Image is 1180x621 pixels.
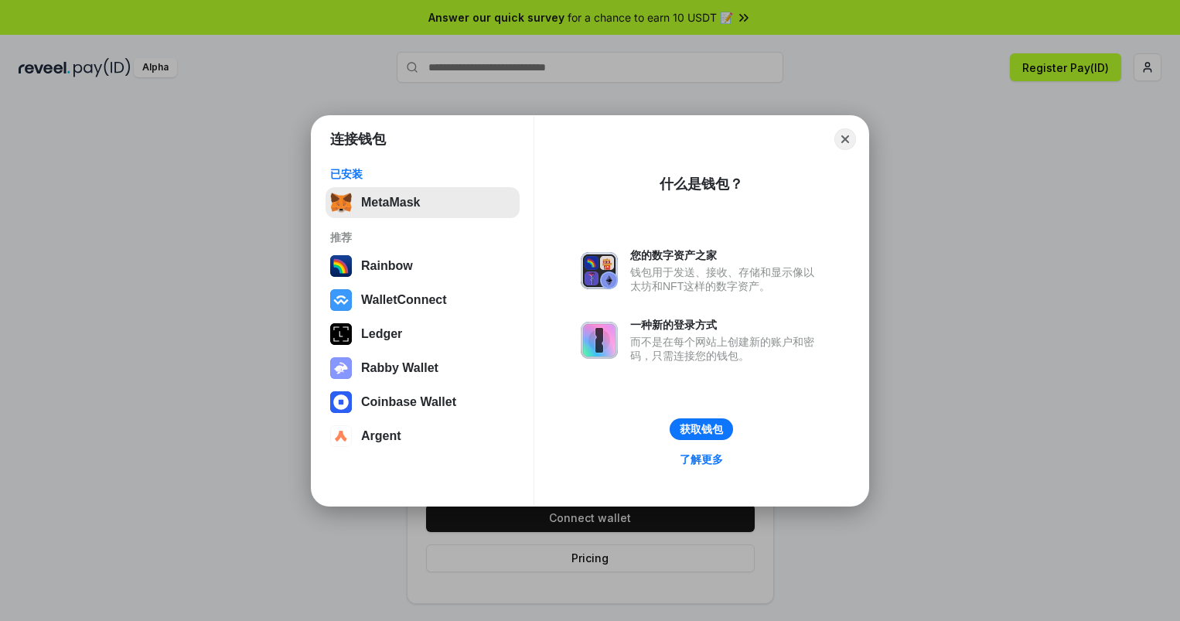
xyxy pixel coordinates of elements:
button: Argent [326,421,520,452]
div: 已安装 [330,167,515,181]
img: svg+xml,%3Csvg%20xmlns%3D%22http%3A%2F%2Fwww.w3.org%2F2000%2Fsvg%22%20fill%3D%22none%22%20viewBox... [581,252,618,289]
img: svg+xml,%3Csvg%20width%3D%2228%22%20height%3D%2228%22%20viewBox%3D%220%200%2028%2028%22%20fill%3D... [330,289,352,311]
button: WalletConnect [326,285,520,316]
h1: 连接钱包 [330,130,386,148]
div: Ledger [361,327,402,341]
div: 钱包用于发送、接收、存储和显示像以太坊和NFT这样的数字资产。 [630,265,822,293]
button: Rabby Wallet [326,353,520,384]
button: Rainbow [326,251,520,281]
img: svg+xml,%3Csvg%20xmlns%3D%22http%3A%2F%2Fwww.w3.org%2F2000%2Fsvg%22%20fill%3D%22none%22%20viewBox... [330,357,352,379]
button: MetaMask [326,187,520,218]
img: svg+xml,%3Csvg%20width%3D%2228%22%20height%3D%2228%22%20viewBox%3D%220%200%2028%2028%22%20fill%3D... [330,425,352,447]
div: Rabby Wallet [361,361,438,375]
img: svg+xml,%3Csvg%20width%3D%22120%22%20height%3D%22120%22%20viewBox%3D%220%200%20120%20120%22%20fil... [330,255,352,277]
button: Coinbase Wallet [326,387,520,418]
img: svg+xml,%3Csvg%20xmlns%3D%22http%3A%2F%2Fwww.w3.org%2F2000%2Fsvg%22%20width%3D%2228%22%20height%3... [330,323,352,345]
div: 一种新的登录方式 [630,318,822,332]
div: Coinbase Wallet [361,395,456,409]
div: 而不是在每个网站上创建新的账户和密码，只需连接您的钱包。 [630,335,822,363]
div: 推荐 [330,230,515,244]
a: 了解更多 [670,449,732,469]
div: 您的数字资产之家 [630,248,822,262]
img: svg+xml,%3Csvg%20xmlns%3D%22http%3A%2F%2Fwww.w3.org%2F2000%2Fsvg%22%20fill%3D%22none%22%20viewBox... [581,322,618,359]
div: 获取钱包 [680,422,723,436]
img: svg+xml,%3Csvg%20width%3D%2228%22%20height%3D%2228%22%20viewBox%3D%220%200%2028%2028%22%20fill%3D... [330,391,352,413]
button: Ledger [326,319,520,350]
button: 获取钱包 [670,418,733,440]
div: 了解更多 [680,452,723,466]
div: WalletConnect [361,293,447,307]
div: MetaMask [361,196,420,210]
button: Close [834,128,856,150]
div: 什么是钱包？ [660,175,743,193]
div: Argent [361,429,401,443]
img: svg+xml,%3Csvg%20fill%3D%22none%22%20height%3D%2233%22%20viewBox%3D%220%200%2035%2033%22%20width%... [330,192,352,213]
div: Rainbow [361,259,413,273]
